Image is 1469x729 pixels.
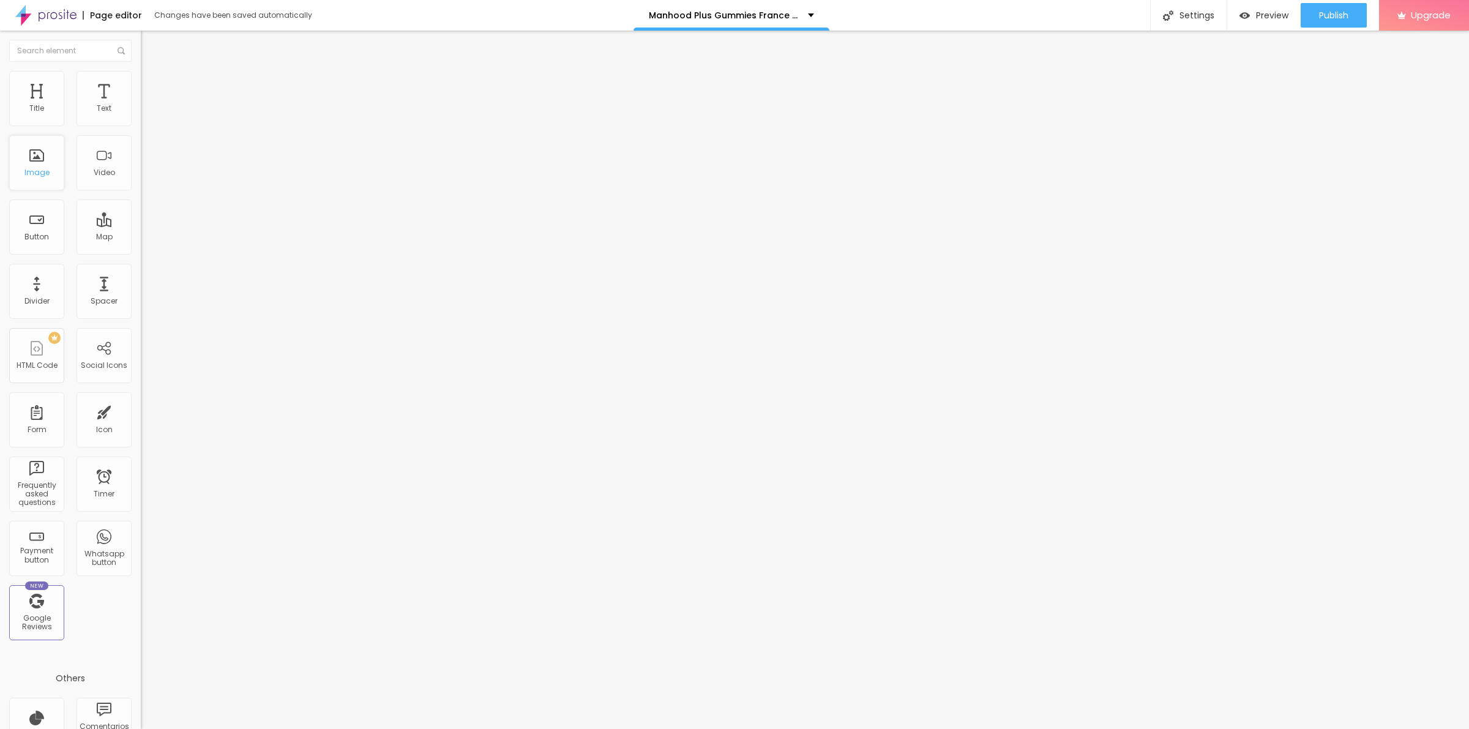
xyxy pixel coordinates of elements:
[24,168,50,177] div: Image
[154,12,312,19] div: Changes have been saved automatically
[118,47,125,54] img: Icone
[12,481,61,507] div: Frequently asked questions
[1411,10,1451,20] span: Upgrade
[1256,10,1288,20] span: Preview
[96,425,113,434] div: Icon
[83,11,142,20] div: Page editor
[12,614,61,632] div: Google Reviews
[12,547,61,564] div: Payment button
[28,425,47,434] div: Form
[1319,10,1348,20] span: Publish
[24,297,50,305] div: Divider
[94,168,115,177] div: Video
[17,361,58,370] div: HTML Code
[9,40,132,62] input: Search element
[1301,3,1367,28] button: Publish
[91,297,118,305] div: Spacer
[80,550,128,567] div: Whatsapp button
[25,581,48,590] div: New
[97,104,111,113] div: Text
[1227,3,1301,28] button: Preview
[94,490,114,498] div: Timer
[29,104,44,113] div: Title
[1239,10,1250,21] img: view-1.svg
[96,233,113,241] div: Map
[141,31,1469,729] iframe: Editor
[24,233,49,241] div: Button
[649,11,799,20] p: Manhood Plus Gummies France Official Website
[1163,10,1173,21] img: Icone
[81,361,127,370] div: Social Icons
